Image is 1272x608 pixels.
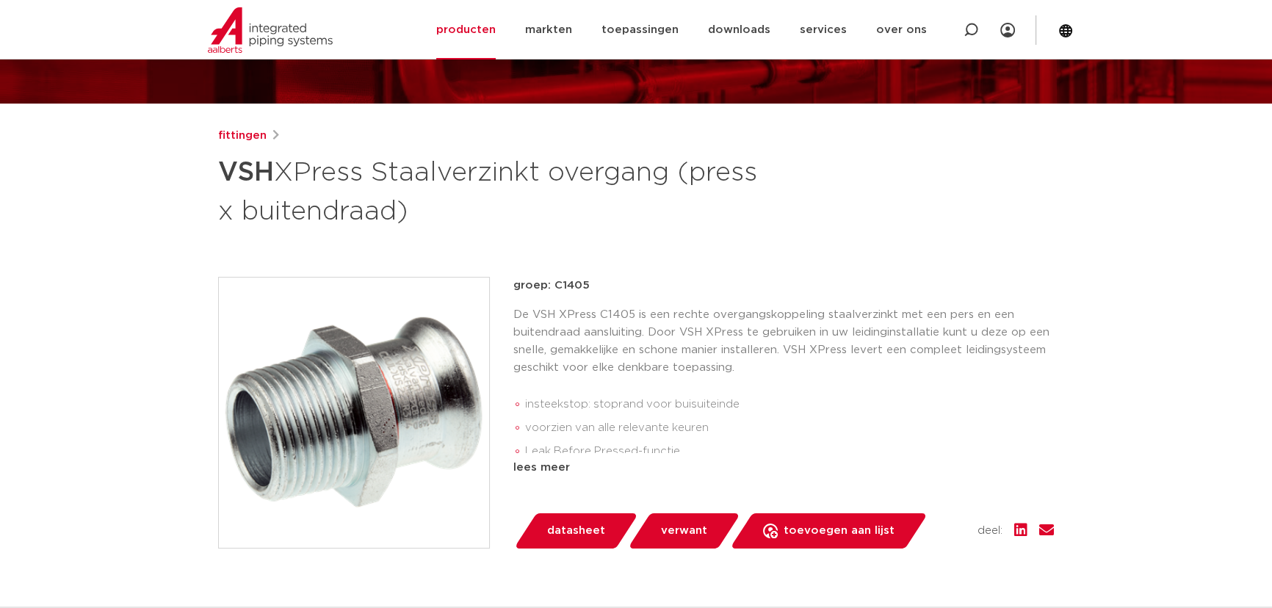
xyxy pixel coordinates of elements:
li: insteekstop: stoprand voor buisuiteinde [525,393,1054,416]
span: datasheet [547,519,605,543]
span: verwant [661,519,707,543]
a: verwant [627,513,740,549]
a: fittingen [218,127,267,145]
img: Product Image for VSH XPress Staalverzinkt overgang (press x buitendraad) [219,278,489,548]
strong: VSH [218,159,274,186]
p: groep: C1405 [513,277,1054,294]
a: datasheet [513,513,638,549]
li: Leak Before Pressed-functie [525,440,1054,463]
div: lees meer [513,459,1054,477]
h1: XPress Staalverzinkt overgang (press x buitendraad) [218,151,770,230]
span: deel: [978,522,1002,540]
p: De VSH XPress C1405 is een rechte overgangskoppeling staalverzinkt met een pers en een buitendraa... [513,306,1054,377]
span: toevoegen aan lijst [784,519,895,543]
li: voorzien van alle relevante keuren [525,416,1054,440]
